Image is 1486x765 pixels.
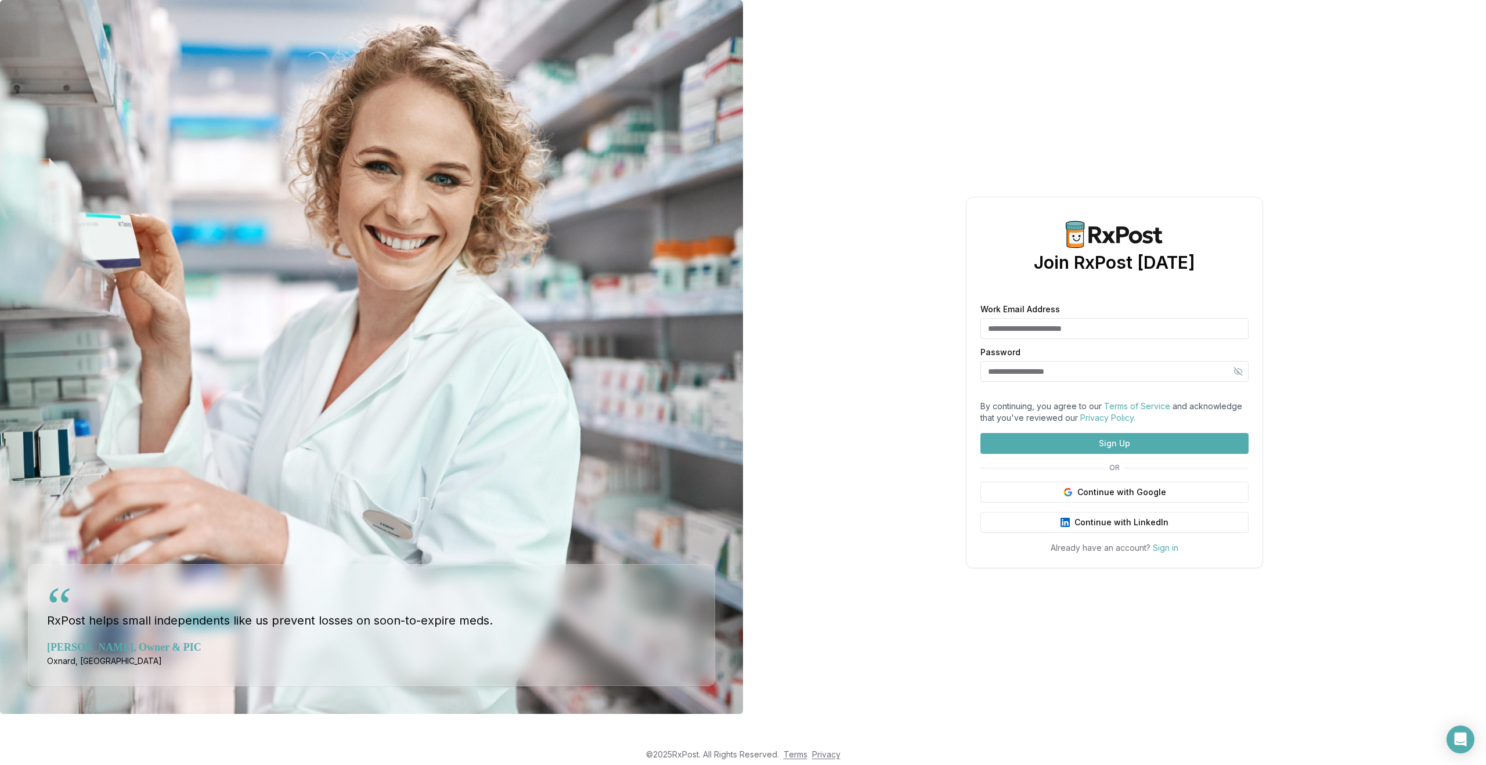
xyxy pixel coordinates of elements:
[1228,361,1249,382] button: Hide password
[784,749,807,759] a: Terms
[47,588,696,630] blockquote: RxPost helps small independents like us prevent losses on soon-to-expire meds.
[1447,726,1474,753] div: Open Intercom Messenger
[980,400,1249,424] div: By continuing, you agree to our and acknowledge that you've reviewed our
[1051,543,1150,553] span: Already have an account?
[812,749,841,759] a: Privacy
[47,579,72,634] div: “
[1034,252,1195,273] h1: Join RxPost [DATE]
[1105,463,1124,472] span: OR
[1153,543,1178,553] a: Sign in
[1080,413,1135,423] a: Privacy Policy.
[1061,518,1070,527] img: LinkedIn
[980,482,1249,503] button: Continue with Google
[47,655,696,667] div: Oxnard, [GEOGRAPHIC_DATA]
[980,305,1249,313] label: Work Email Address
[1104,401,1170,411] a: Terms of Service
[980,433,1249,454] button: Sign Up
[1063,488,1073,497] img: Google
[980,512,1249,533] button: Continue with LinkedIn
[980,348,1249,356] label: Password
[47,639,696,655] div: [PERSON_NAME], Owner & PIC
[1059,221,1170,248] img: RxPost Logo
